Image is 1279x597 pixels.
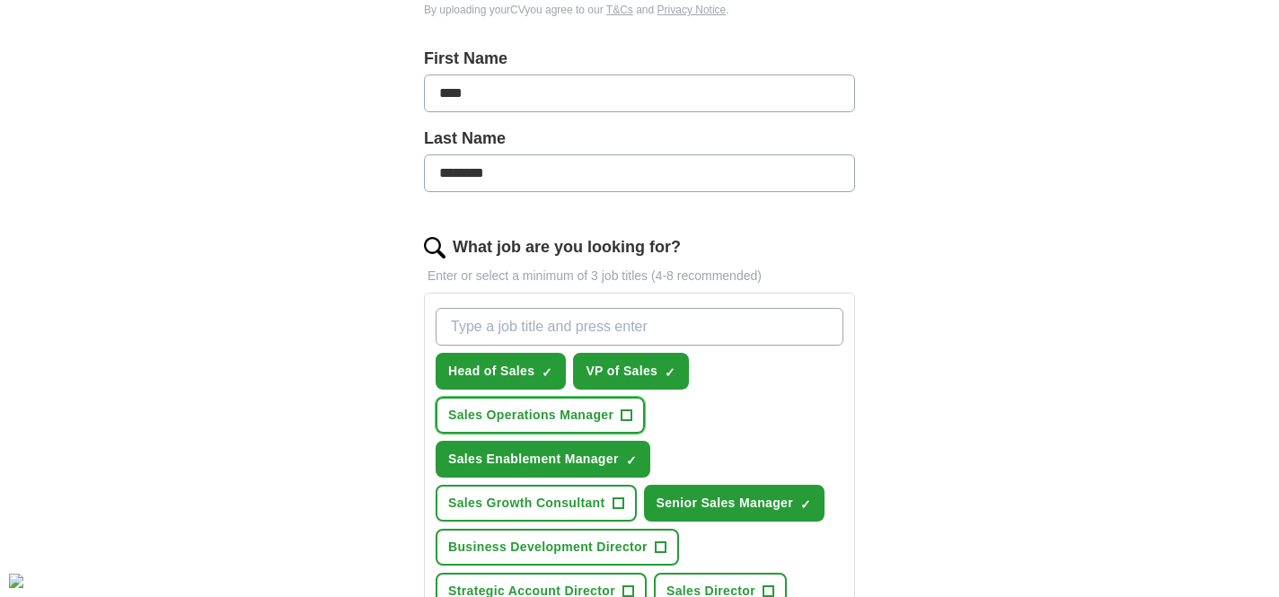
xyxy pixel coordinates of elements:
span: Head of Sales [448,362,534,381]
span: ✓ [800,497,811,512]
button: Sales Enablement Manager✓ [436,441,650,478]
button: Sales Growth Consultant [436,485,637,522]
a: Privacy Notice [657,4,727,16]
label: First Name [424,47,855,71]
span: ✓ [626,453,637,468]
span: VP of Sales [586,362,657,381]
label: What job are you looking for? [453,235,681,259]
span: ✓ [665,365,675,380]
span: ✓ [542,365,552,380]
span: Senior Sales Manager [657,494,794,513]
button: Head of Sales✓ [436,353,566,390]
span: Sales Growth Consultant [448,494,605,513]
img: search.png [424,237,445,259]
label: Last Name [424,127,855,151]
span: Business Development Director [448,538,648,557]
input: Type a job title and press enter [436,308,843,346]
div: Cookie consent button [9,574,23,588]
span: Sales Enablement Manager [448,450,619,469]
a: T&Cs [606,4,633,16]
span: Sales Operations Manager [448,406,613,425]
button: Senior Sales Manager✓ [644,485,825,522]
p: Enter or select a minimum of 3 job titles (4-8 recommended) [424,267,855,285]
button: VP of Sales✓ [573,353,689,390]
div: By uploading your CV you agree to our and . [424,2,855,18]
button: Business Development Director [436,529,679,566]
button: Sales Operations Manager [436,397,645,434]
img: Cookie%20settings [9,574,23,588]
